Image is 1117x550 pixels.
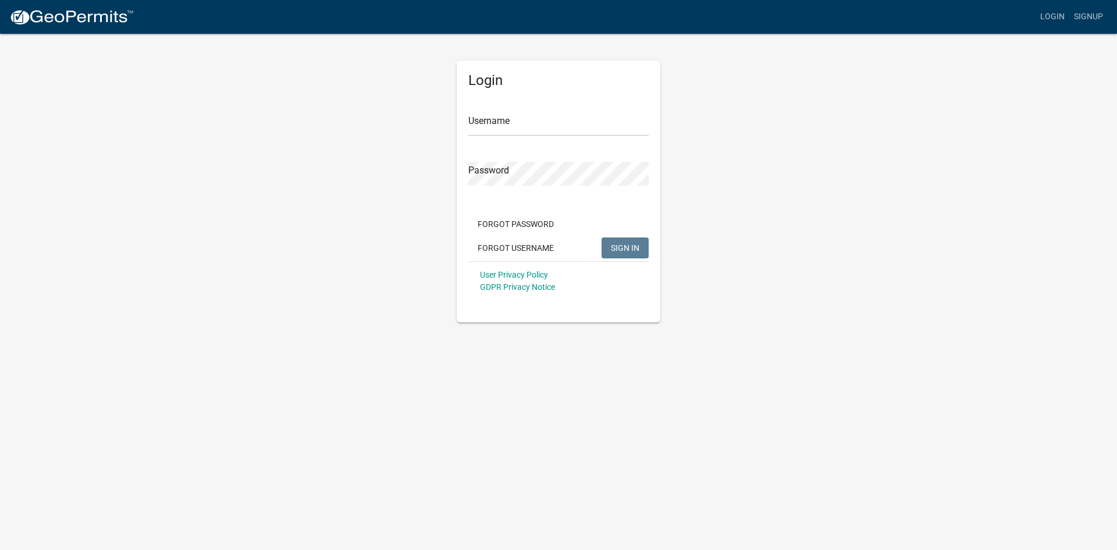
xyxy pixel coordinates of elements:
a: User Privacy Policy [480,270,548,279]
a: GDPR Privacy Notice [480,282,555,292]
a: Signup [1069,6,1108,28]
button: Forgot Password [468,214,563,235]
h5: Login [468,72,649,89]
span: SIGN IN [611,243,639,252]
button: SIGN IN [602,237,649,258]
button: Forgot Username [468,237,563,258]
a: Login [1036,6,1069,28]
